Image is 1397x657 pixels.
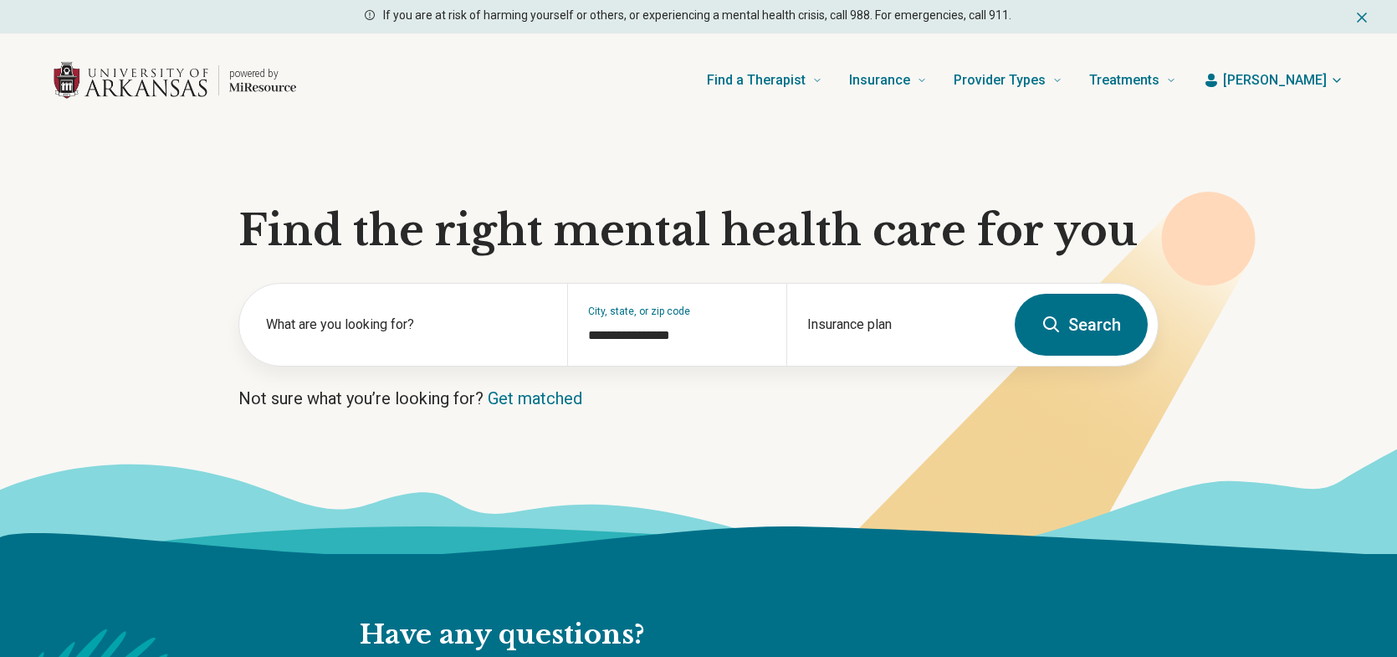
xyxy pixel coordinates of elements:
[849,47,927,114] a: Insurance
[238,387,1159,410] p: Not sure what you’re looking for?
[1015,294,1148,356] button: Search
[238,206,1159,256] h1: Find the right mental health care for you
[954,69,1046,92] span: Provider Types
[1223,70,1327,90] span: [PERSON_NAME]
[1203,70,1343,90] button: [PERSON_NAME]
[707,69,806,92] span: Find a Therapist
[360,618,998,653] h2: Have any questions?
[1089,47,1176,114] a: Treatments
[1354,7,1370,27] button: Dismiss
[707,47,822,114] a: Find a Therapist
[383,7,1011,24] p: If you are at risk of harming yourself or others, or experiencing a mental health crisis, call 98...
[1089,69,1159,92] span: Treatments
[229,67,296,80] p: powered by
[266,315,547,335] label: What are you looking for?
[849,69,910,92] span: Insurance
[488,388,582,408] a: Get matched
[54,54,296,107] a: Home page
[954,47,1062,114] a: Provider Types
